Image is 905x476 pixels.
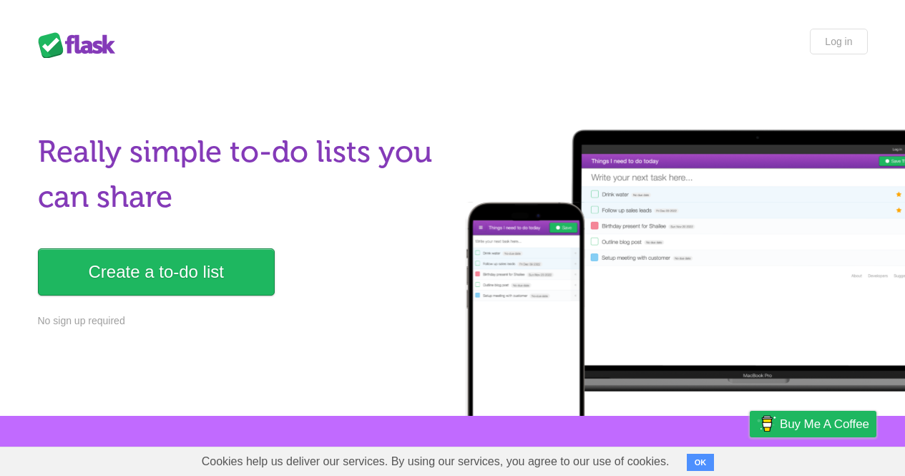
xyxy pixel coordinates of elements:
a: Create a to-do list [38,248,275,296]
span: Cookies help us deliver our services. By using our services, you agree to our use of cookies. [187,447,684,476]
a: Buy me a coffee [750,411,876,437]
span: Buy me a coffee [780,412,869,437]
h1: Really simple to-do lists you can share [38,130,444,220]
p: No sign up required [38,314,444,329]
div: Flask Lists [38,32,124,58]
img: Buy me a coffee [757,412,776,436]
a: Log in [810,29,867,54]
button: OK [687,454,715,471]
